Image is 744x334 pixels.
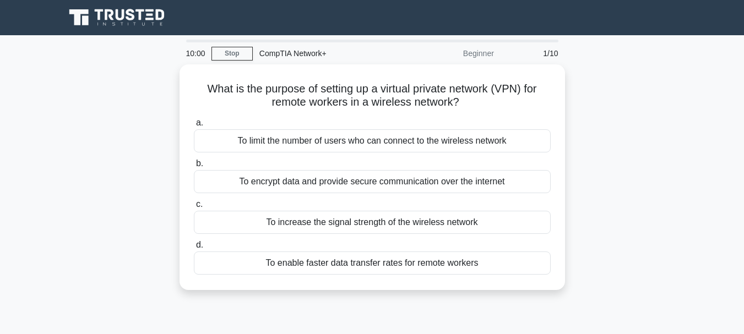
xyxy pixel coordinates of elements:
[404,42,501,64] div: Beginner
[193,82,552,109] h5: What is the purpose of setting up a virtual private network (VPN) for remote workers in a wireles...
[196,199,203,209] span: c.
[194,129,551,152] div: To limit the number of users who can connect to the wireless network
[180,42,211,64] div: 10:00
[196,118,203,127] span: a.
[196,158,203,168] span: b.
[196,240,203,249] span: d.
[194,170,551,193] div: To encrypt data and provide secure communication over the internet
[194,211,551,234] div: To increase the signal strength of the wireless network
[501,42,565,64] div: 1/10
[211,47,253,61] a: Stop
[194,251,551,275] div: To enable faster data transfer rates for remote workers
[253,42,404,64] div: CompTIA Network+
